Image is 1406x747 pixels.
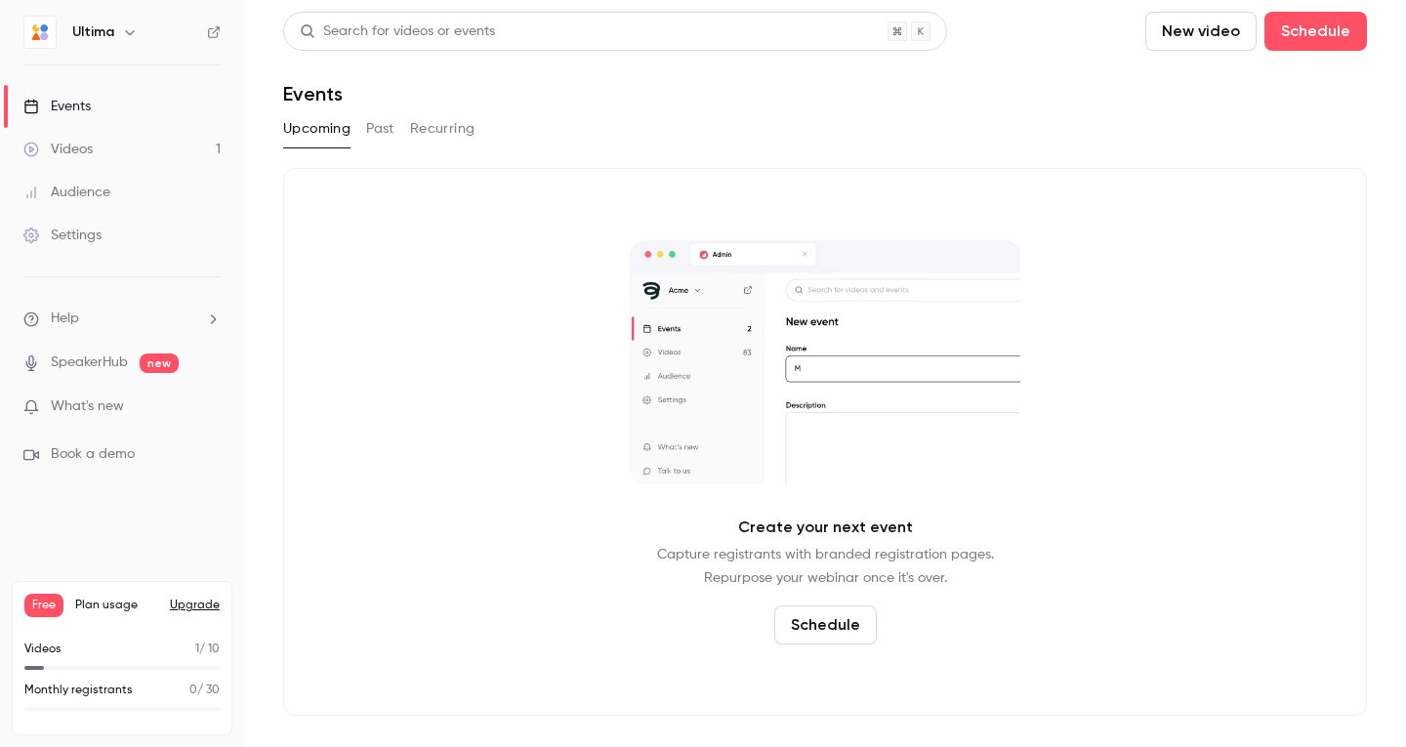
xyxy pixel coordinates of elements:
[24,641,62,658] p: Videos
[197,398,221,416] iframe: Noticeable Trigger
[140,353,179,373] span: new
[738,516,913,539] p: Create your next event
[195,643,199,655] span: 1
[23,309,221,329] li: help-dropdown-opener
[657,543,994,590] p: Capture registrants with branded registration pages. Repurpose your webinar once it's over.
[189,682,220,699] p: / 30
[189,685,197,696] span: 0
[283,82,343,105] h1: Events
[195,641,220,658] p: / 10
[72,22,114,42] h6: Ultima
[75,598,158,613] span: Plan usage
[1264,12,1367,51] button: Schedule
[23,140,93,159] div: Videos
[23,97,91,116] div: Events
[51,309,79,329] span: Help
[24,594,63,617] span: Free
[23,226,102,245] div: Settings
[51,396,124,417] span: What's new
[24,682,133,699] p: Monthly registrants
[51,444,135,465] span: Book a demo
[774,605,877,644] button: Schedule
[23,183,110,202] div: Audience
[366,113,394,145] button: Past
[300,21,495,42] div: Search for videos or events
[24,17,56,48] img: Ultima
[51,353,128,373] a: SpeakerHub
[410,113,476,145] button: Recurring
[283,113,351,145] button: Upcoming
[170,598,220,613] button: Upgrade
[1145,12,1257,51] button: New video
